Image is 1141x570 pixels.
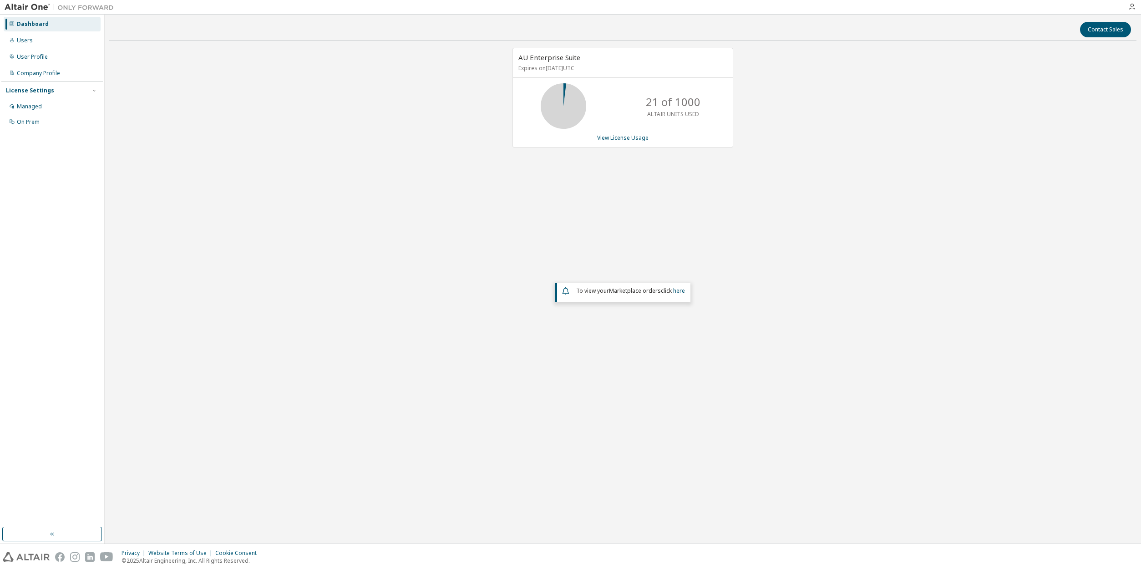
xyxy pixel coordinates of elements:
a: View License Usage [597,134,649,142]
p: Expires on [DATE] UTC [518,64,725,72]
a: here [673,287,685,295]
div: Users [17,37,33,44]
div: Website Terms of Use [148,550,215,557]
div: Company Profile [17,70,60,77]
img: youtube.svg [100,552,113,562]
em: Marketplace orders [609,287,661,295]
div: Managed [17,103,42,110]
p: © 2025 Altair Engineering, Inc. All Rights Reserved. [122,557,262,565]
div: User Profile [17,53,48,61]
p: ALTAIR UNITS USED [647,110,699,118]
span: AU Enterprise Suite [518,53,580,62]
img: altair_logo.svg [3,552,50,562]
div: Cookie Consent [215,550,262,557]
div: License Settings [6,87,54,94]
span: To view your click [576,287,685,295]
img: facebook.svg [55,552,65,562]
p: 21 of 1000 [646,94,700,110]
div: On Prem [17,118,40,126]
img: linkedin.svg [85,552,95,562]
img: instagram.svg [70,552,80,562]
div: Dashboard [17,20,49,28]
div: Privacy [122,550,148,557]
button: Contact Sales [1080,22,1131,37]
img: Altair One [5,3,118,12]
